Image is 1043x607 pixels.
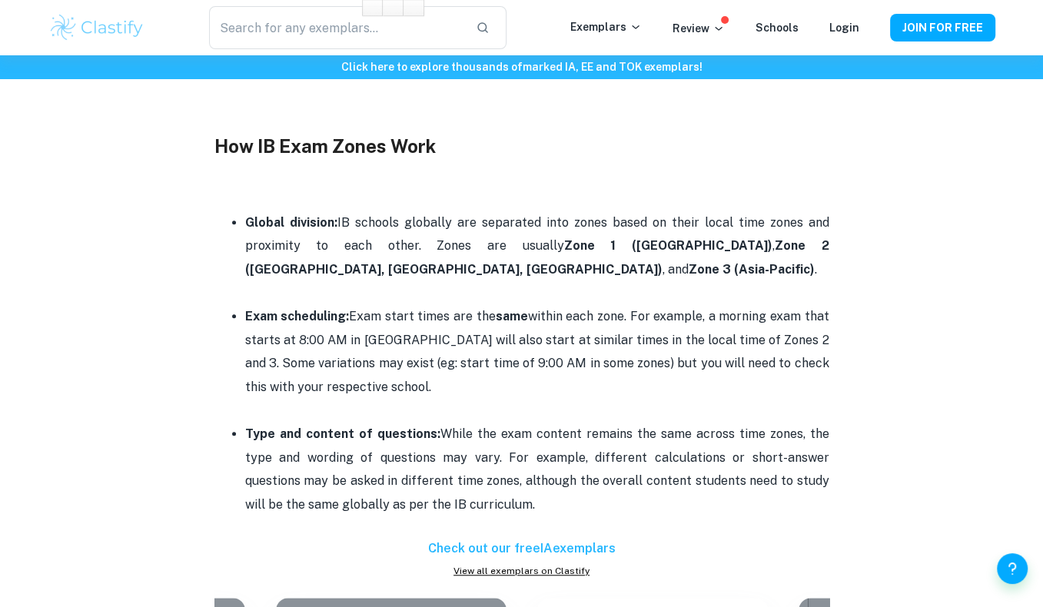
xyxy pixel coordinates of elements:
[245,211,829,281] p: IB schools globally are separated into zones based on their local time zones and proximity to eac...
[209,6,463,49] input: Search for any exemplars...
[673,20,725,37] p: Review
[890,14,995,41] button: JOIN FOR FREE
[689,262,815,277] strong: Zone 3 (Asia-Pacific)
[564,238,772,253] strong: Zone 1 ([GEOGRAPHIC_DATA])
[214,135,436,157] span: How IB Exam Zones Work
[48,12,146,43] img: Clastify logo
[3,58,1040,75] h6: Click here to explore thousands of marked IA, EE and TOK exemplars !
[245,215,337,230] strong: Global division:
[245,309,350,323] strong: Exam scheduling:
[245,238,829,276] strong: Zone 2 ([GEOGRAPHIC_DATA], [GEOGRAPHIC_DATA], [GEOGRAPHIC_DATA])
[214,564,829,578] a: View all exemplars on Clastify
[997,553,1028,584] button: Help and Feedback
[245,305,829,399] p: Exam start times are the within each zone. For example, a morning exam that starts at 8:00 AM in ...
[496,309,528,323] strong: same
[214,539,829,558] h6: Check out our free IA exemplars
[756,22,799,34] a: Schools
[245,423,829,516] p: While the exam content remains the same across time zones, the type and wording of questions may ...
[245,426,440,441] strong: Type and content of questions:
[570,18,642,35] p: Exemplars
[829,22,859,34] a: Login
